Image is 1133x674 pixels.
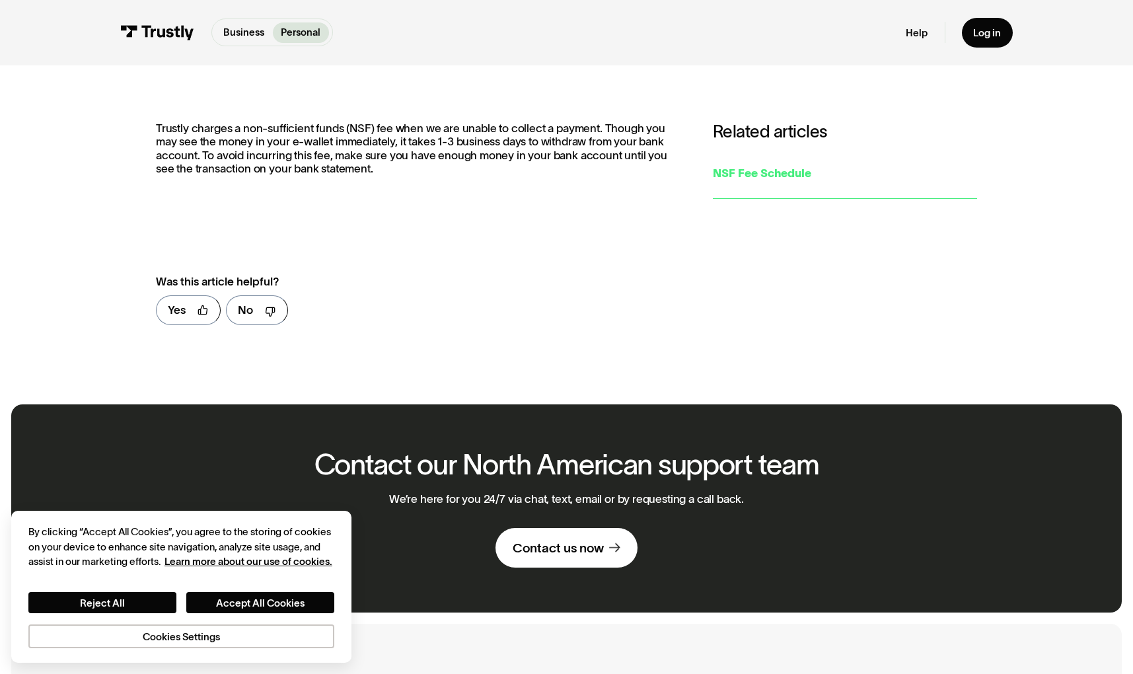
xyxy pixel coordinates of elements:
[120,25,194,41] img: Trustly Logo
[156,273,654,290] div: Was this article helpful?
[11,511,351,663] div: Cookie banner
[962,18,1012,48] a: Log in
[713,122,977,142] h3: Related articles
[28,592,176,613] button: Reject All
[713,147,977,199] a: NSF Fee Schedule
[28,525,334,648] div: Privacy
[314,449,819,480] h2: Contact our North American support team
[281,25,320,40] p: Personal
[28,525,334,570] div: By clicking “Accept All Cookies”, you agree to the storing of cookies on your device to enhance s...
[156,295,221,325] a: Yes
[389,492,744,506] p: We’re here for you 24/7 via chat, text, email or by requesting a call back.
[28,624,334,648] button: Cookies Settings
[223,25,264,40] p: Business
[238,301,253,318] div: No
[215,22,273,43] a: Business
[186,592,334,613] button: Accept All Cookies
[164,556,332,567] a: More information about your privacy, opens in a new tab
[495,528,638,567] a: Contact us now
[513,540,604,556] div: Contact us now
[168,301,186,318] div: Yes
[906,26,928,40] a: Help
[156,122,684,176] p: Trustly charges a non-sufficient funds (NSF) fee when we are unable to collect a payment. Though ...
[713,165,977,182] div: NSF Fee Schedule
[273,22,330,43] a: Personal
[226,295,288,325] a: No
[973,26,1001,40] div: Log in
